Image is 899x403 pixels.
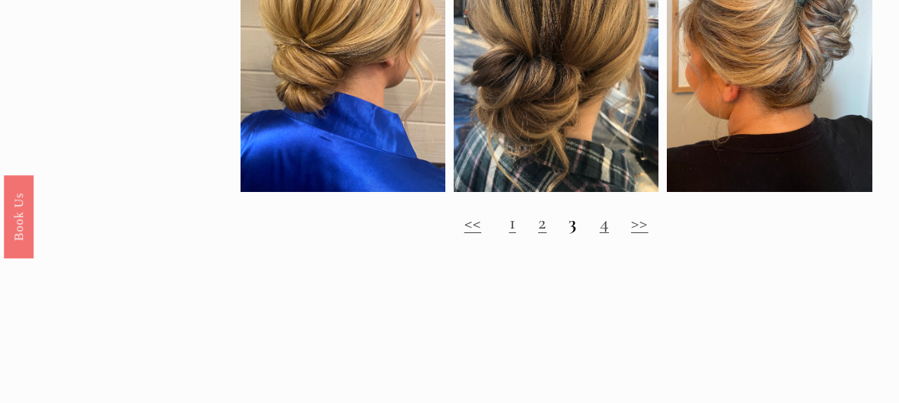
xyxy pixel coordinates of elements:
a: Book Us [4,174,33,257]
a: << [464,211,482,234]
a: 1 [509,211,516,234]
a: >> [631,211,649,234]
a: 2 [538,211,547,234]
strong: 3 [569,211,577,234]
a: 4 [600,211,609,234]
